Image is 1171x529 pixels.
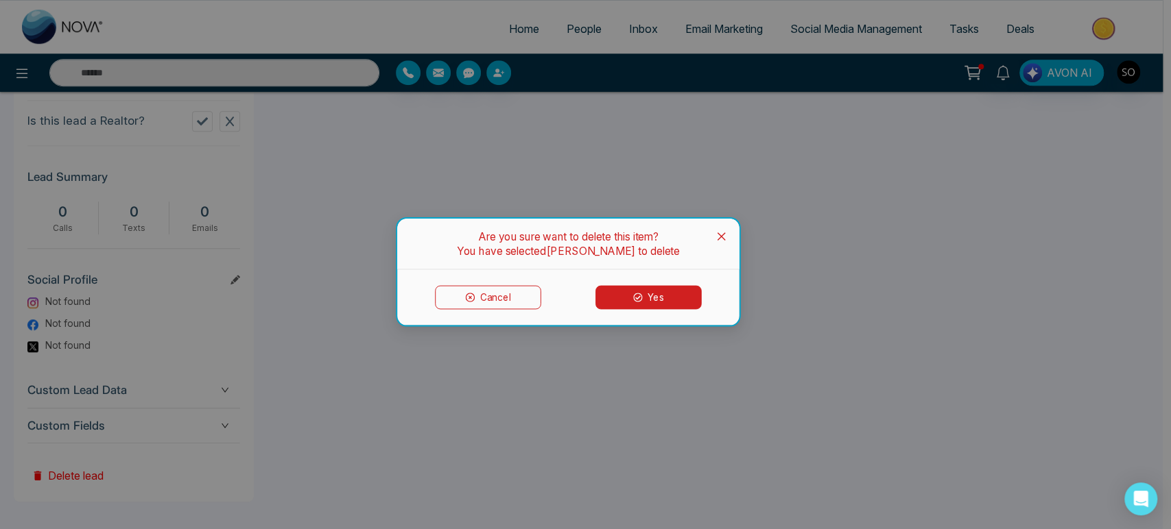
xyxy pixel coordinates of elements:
button: Yes [614,279,724,304]
div: Are you sure want to delete this item? You have selected [PERSON_NAME] to delete [436,221,735,251]
span: close [739,223,750,234]
div: Open Intercom Messenger [1124,482,1157,515]
button: Cancel [448,279,558,304]
button: Close [726,210,763,247]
